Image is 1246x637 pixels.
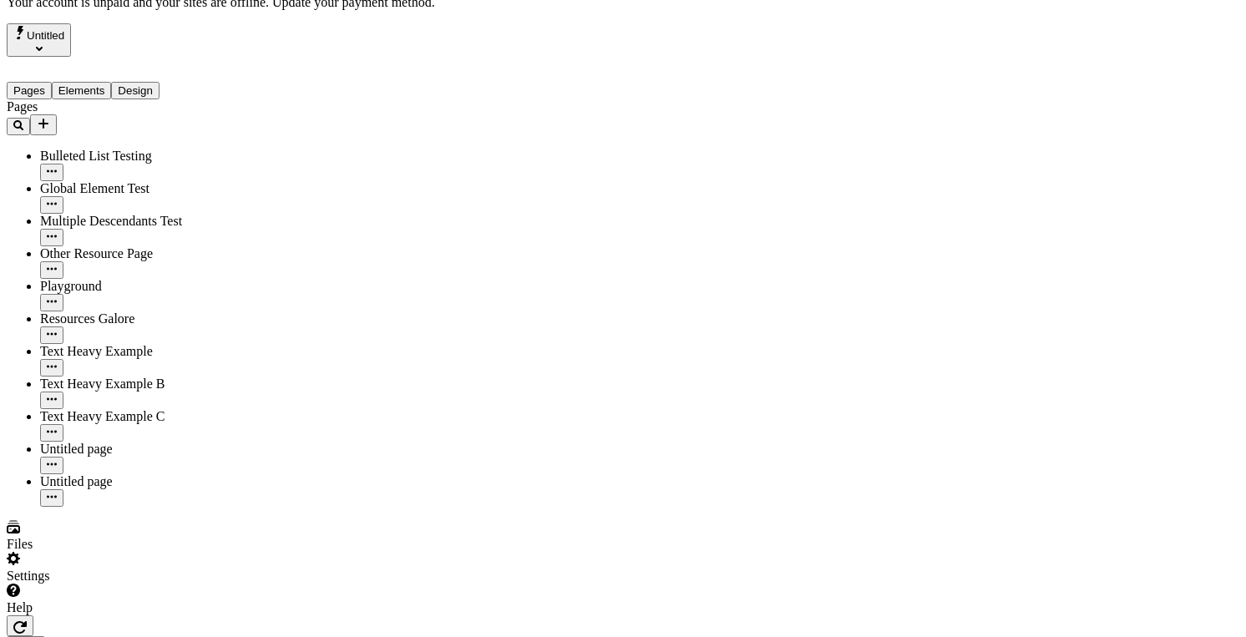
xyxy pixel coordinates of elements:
button: Select site [7,23,71,57]
span: Untitled [27,29,64,42]
div: Other Resource Page [40,246,207,261]
div: Settings [7,569,207,584]
div: Pages [7,99,207,114]
div: Global Element Test [40,181,207,196]
div: Text Heavy Example [40,344,207,359]
button: Elements [52,82,112,99]
div: Playground [40,279,207,294]
p: Cookie Test Route [7,13,244,28]
div: Text Heavy Example B [40,377,207,392]
div: Untitled page [40,442,207,457]
div: Bulleted List Testing [40,149,207,164]
div: Files [7,537,207,552]
button: Pages [7,82,52,99]
div: Resources Galore [40,311,207,326]
div: Multiple Descendants Test [40,214,207,229]
div: Untitled page [40,474,207,489]
div: Text Heavy Example C [40,409,207,424]
button: Design [111,82,160,99]
button: Add new [30,114,57,135]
